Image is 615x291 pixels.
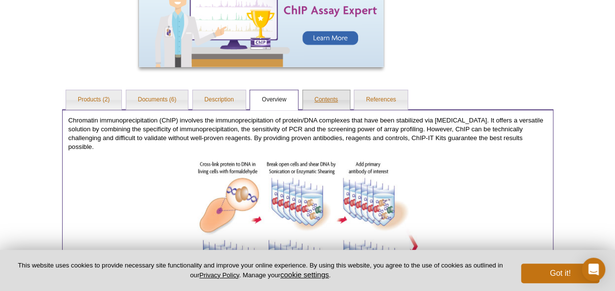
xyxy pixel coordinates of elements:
a: References [354,90,408,110]
p: This website uses cookies to provide necessary site functionality and improve your online experie... [16,261,505,280]
p: Chromatin immunoprecipitation (ChIP) involves the immunoprecipitation of protein/DNA complexes th... [68,116,547,151]
a: Privacy Policy [199,271,239,279]
a: Contents [303,90,350,110]
button: cookie settings [280,270,329,279]
a: Products (2) [66,90,121,110]
a: Overview [250,90,298,110]
div: Open Intercom Messenger [582,258,605,281]
a: Documents (6) [126,90,188,110]
button: Got it! [521,264,599,283]
a: Description [193,90,246,110]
